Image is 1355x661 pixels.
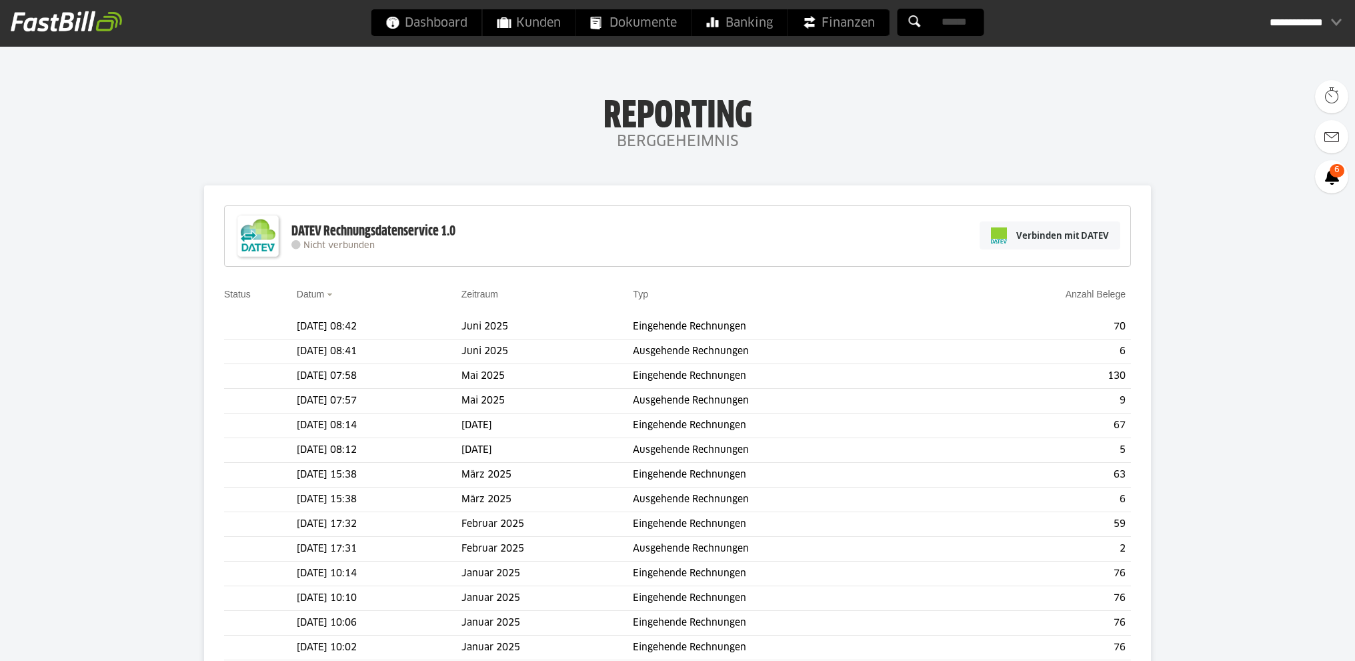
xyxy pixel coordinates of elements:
td: Eingehende Rechnungen [633,414,951,438]
td: [DATE] [461,438,633,463]
img: DATEV-Datenservice Logo [231,209,285,263]
h1: Reporting [133,94,1222,129]
a: 6 [1315,160,1348,193]
td: 59 [951,512,1131,537]
td: Mai 2025 [461,364,633,389]
td: März 2025 [461,488,633,512]
td: Eingehende Rechnungen [633,611,951,636]
td: [DATE] 08:42 [297,315,461,340]
td: [DATE] [461,414,633,438]
td: [DATE] 07:58 [297,364,461,389]
span: Finanzen [803,9,875,36]
td: Eingehende Rechnungen [633,315,951,340]
td: März 2025 [461,463,633,488]
td: 63 [951,463,1131,488]
td: [DATE] 10:06 [297,611,461,636]
iframe: Öffnet ein Widget, in dem Sie weitere Informationen finden [1252,621,1342,654]
td: Juni 2025 [461,340,633,364]
td: [DATE] 08:14 [297,414,461,438]
td: Eingehende Rechnungen [633,636,951,660]
td: Januar 2025 [461,562,633,586]
td: Februar 2025 [461,512,633,537]
td: [DATE] 10:02 [297,636,461,660]
img: sort_desc.gif [327,293,335,296]
td: [DATE] 15:38 [297,463,461,488]
a: Status [224,289,251,299]
div: DATEV Rechnungsdatenservice 1.0 [291,223,455,240]
td: [DATE] 10:10 [297,586,461,611]
td: 6 [951,340,1131,364]
td: Eingehende Rechnungen [633,364,951,389]
span: Verbinden mit DATEV [1016,229,1109,242]
td: [DATE] 07:57 [297,389,461,414]
td: 9 [951,389,1131,414]
a: Verbinden mit DATEV [980,221,1120,249]
td: Eingehende Rechnungen [633,512,951,537]
td: [DATE] 10:14 [297,562,461,586]
a: Typ [633,289,648,299]
td: 76 [951,636,1131,660]
td: 76 [951,586,1131,611]
td: Ausgehende Rechnungen [633,438,951,463]
td: 76 [951,611,1131,636]
td: Februar 2025 [461,537,633,562]
td: [DATE] 17:31 [297,537,461,562]
td: Juni 2025 [461,315,633,340]
span: Kunden [497,9,561,36]
a: Banking [692,9,788,36]
td: Ausgehende Rechnungen [633,340,951,364]
a: Zeitraum [461,289,498,299]
img: pi-datev-logo-farbig-24.svg [991,227,1007,243]
td: Ausgehende Rechnungen [633,389,951,414]
td: Eingehende Rechnungen [633,463,951,488]
a: Dokumente [576,9,692,36]
td: Ausgehende Rechnungen [633,537,951,562]
a: Datum [297,289,324,299]
td: Ausgehende Rechnungen [633,488,951,512]
td: [DATE] 08:41 [297,340,461,364]
td: 5 [951,438,1131,463]
a: Anzahl Belege [1066,289,1126,299]
img: fastbill_logo_white.png [11,11,122,32]
a: Dashboard [371,9,482,36]
span: 6 [1330,164,1344,177]
td: 70 [951,315,1131,340]
td: 130 [951,364,1131,389]
span: Banking [707,9,773,36]
td: [DATE] 08:12 [297,438,461,463]
a: Kunden [483,9,575,36]
td: Januar 2025 [461,636,633,660]
td: 6 [951,488,1131,512]
td: Eingehende Rechnungen [633,562,951,586]
td: Januar 2025 [461,586,633,611]
td: [DATE] 17:32 [297,512,461,537]
td: 76 [951,562,1131,586]
span: Dokumente [591,9,677,36]
td: Mai 2025 [461,389,633,414]
a: Finanzen [788,9,890,36]
td: Januar 2025 [461,611,633,636]
span: Nicht verbunden [303,241,375,250]
span: Dashboard [386,9,467,36]
td: 67 [951,414,1131,438]
td: Eingehende Rechnungen [633,586,951,611]
td: 2 [951,537,1131,562]
td: [DATE] 15:38 [297,488,461,512]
